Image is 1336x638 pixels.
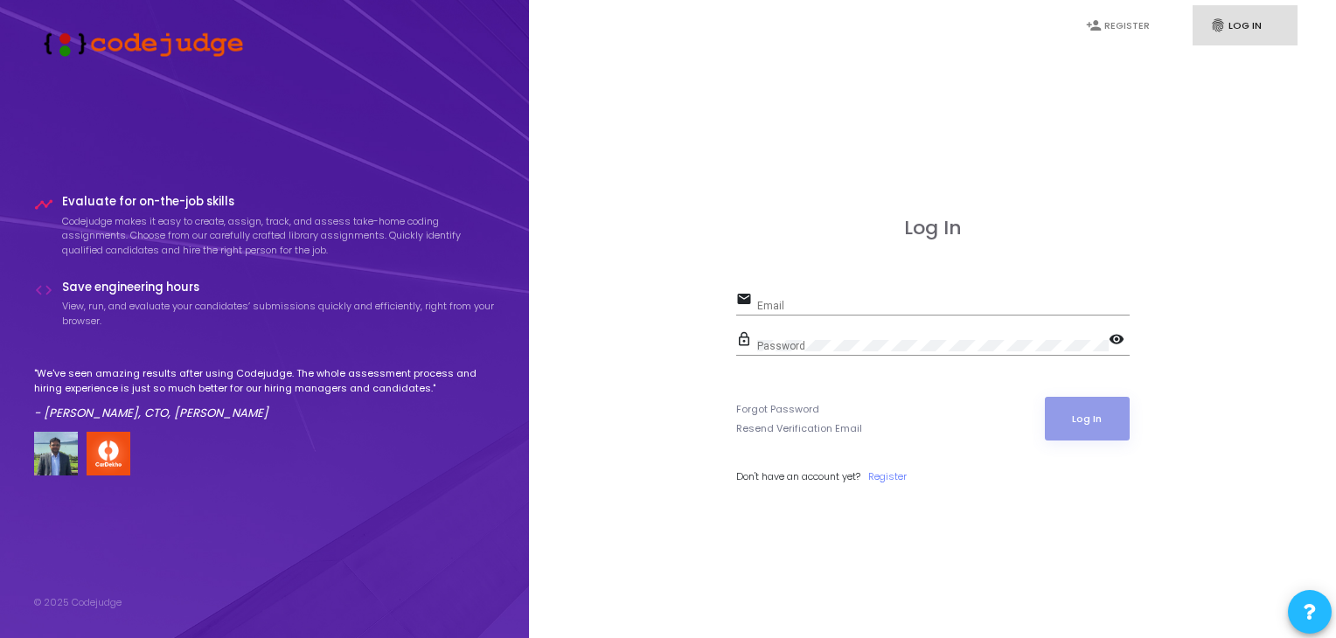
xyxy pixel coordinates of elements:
p: Codejudge makes it easy to create, assign, track, and assess take-home coding assignments. Choose... [62,214,496,258]
mat-icon: lock_outline [736,330,757,351]
a: Register [868,469,907,484]
a: person_addRegister [1068,5,1173,46]
input: Email [757,300,1130,312]
h3: Log In [736,217,1130,239]
i: timeline [34,195,53,214]
a: Resend Verification Email [736,421,862,436]
mat-icon: email [736,290,757,311]
a: Forgot Password [736,402,819,417]
a: fingerprintLog In [1193,5,1298,46]
h4: Save engineering hours [62,281,496,295]
em: - [PERSON_NAME], CTO, [PERSON_NAME] [34,405,268,421]
h4: Evaluate for on-the-job skills [62,195,496,209]
i: person_add [1086,17,1102,33]
img: company-logo [87,432,130,475]
span: Don't have an account yet? [736,469,860,483]
img: user image [34,432,78,475]
button: Log In [1045,397,1130,440]
div: © 2025 Codejudge [34,595,122,610]
mat-icon: visibility [1109,330,1130,351]
i: code [34,281,53,300]
p: "We've seen amazing results after using Codejudge. The whole assessment process and hiring experi... [34,366,496,395]
i: fingerprint [1210,17,1226,33]
p: View, run, and evaluate your candidates’ submissions quickly and efficiently, right from your bro... [62,299,496,328]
